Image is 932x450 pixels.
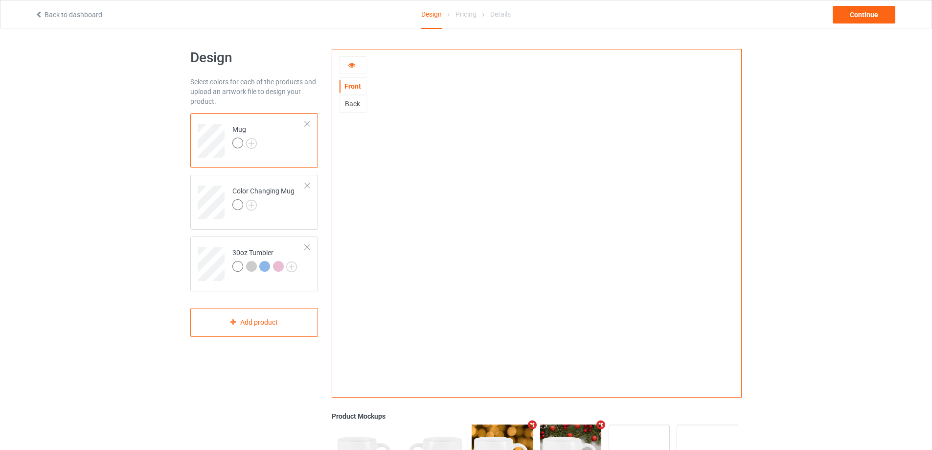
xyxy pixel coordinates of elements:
[232,248,297,271] div: 30oz Tumbler
[190,237,318,291] div: 30oz Tumbler
[246,200,257,211] img: svg+xml;base64,PD94bWwgdmVyc2lvbj0iMS4wIiBlbmNvZGluZz0iVVRGLTgiPz4KPHN2ZyB3aWR0aD0iMjJweCIgaGVpZ2...
[35,11,102,19] a: Back to dashboard
[332,411,742,421] div: Product Mockups
[455,0,477,28] div: Pricing
[833,6,895,24] div: Continue
[340,81,366,91] div: Front
[190,113,318,168] div: Mug
[490,0,511,28] div: Details
[526,420,539,430] i: Remove mockup
[190,308,318,337] div: Add product
[232,124,257,148] div: Mug
[286,261,297,272] img: svg+xml;base64,PD94bWwgdmVyc2lvbj0iMS4wIiBlbmNvZGluZz0iVVRGLTgiPz4KPHN2ZyB3aWR0aD0iMjJweCIgaGVpZ2...
[594,420,607,430] i: Remove mockup
[232,186,295,210] div: Color Changing Mug
[340,99,366,109] div: Back
[190,77,318,106] div: Select colors for each of the products and upload an artwork file to design your product.
[190,175,318,230] div: Color Changing Mug
[421,0,442,29] div: Design
[190,49,318,67] h1: Design
[246,138,257,149] img: svg+xml;base64,PD94bWwgdmVyc2lvbj0iMS4wIiBlbmNvZGluZz0iVVRGLTgiPz4KPHN2ZyB3aWR0aD0iMjJweCIgaGVpZ2...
